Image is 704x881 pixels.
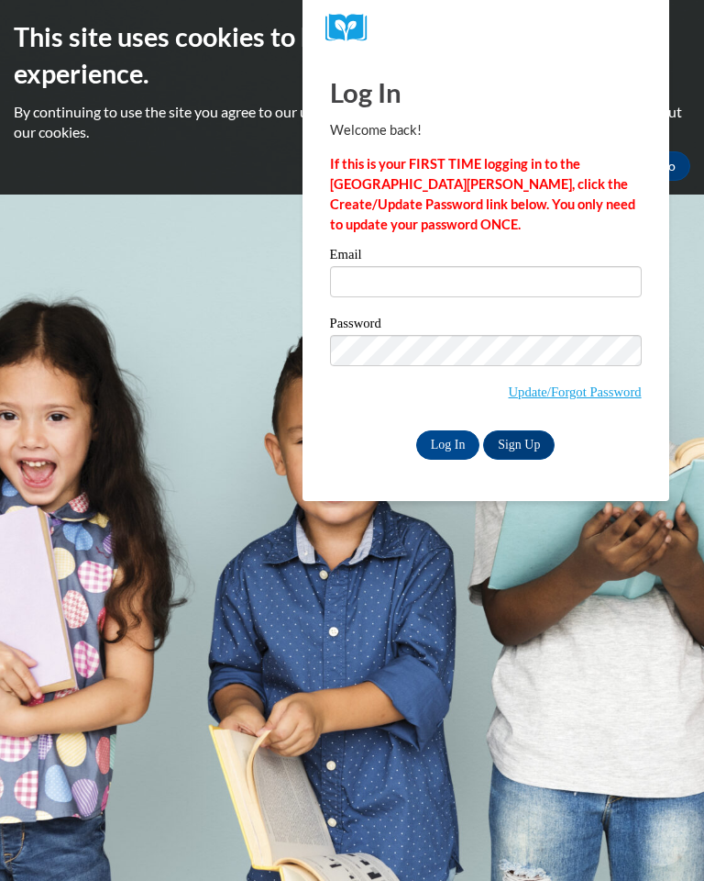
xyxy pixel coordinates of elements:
p: Welcome back! [330,120,642,140]
iframe: Button to launch messaging window [631,808,689,866]
input: Log In [416,430,480,460]
label: Email [330,248,642,266]
img: Logo brand [325,14,380,42]
h1: Log In [330,73,642,111]
a: Sign Up [483,430,555,460]
strong: If this is your FIRST TIME logging in to the [GEOGRAPHIC_DATA][PERSON_NAME], click the Create/Upd... [330,156,635,232]
a: Update/Forgot Password [509,385,642,399]
h2: This site uses cookies to help improve your learning experience. [14,18,690,93]
a: COX Campus [325,14,646,42]
p: By continuing to use the site you agree to our use of cookies. Use the ‘More info’ button to read... [14,102,690,142]
label: Password [330,317,642,335]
